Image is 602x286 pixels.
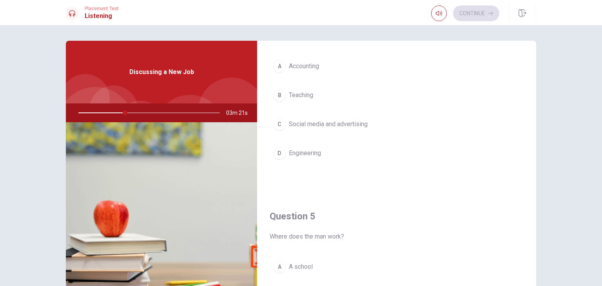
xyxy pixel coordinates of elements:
[289,148,321,158] span: Engineering
[270,114,524,134] button: CSocial media and advertising
[273,89,286,101] div: B
[289,62,319,71] span: Accounting
[289,119,368,129] span: Social media and advertising
[270,257,524,277] button: AA school
[85,6,119,11] span: Placement Test
[289,262,313,272] span: A school
[85,11,119,21] h1: Listening
[273,118,286,130] div: C
[270,210,524,223] h4: Question 5
[273,60,286,72] div: A
[270,232,524,241] span: Where does the man work?
[129,67,194,77] span: Discussing a New Job
[270,143,524,163] button: DEngineering
[273,261,286,273] div: A
[270,56,524,76] button: AAccounting
[270,85,524,105] button: BTeaching
[289,91,313,100] span: Teaching
[226,103,254,122] span: 03m 21s
[273,147,286,159] div: D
